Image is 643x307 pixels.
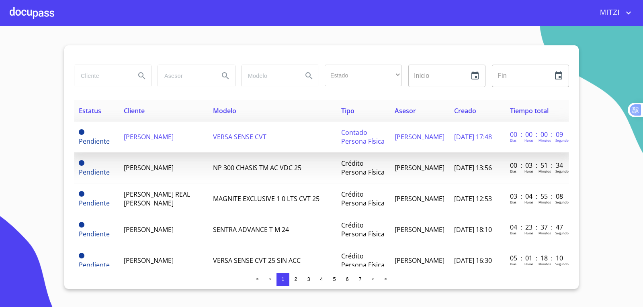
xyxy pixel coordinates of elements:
span: 3 [307,276,310,282]
p: Horas [524,231,533,235]
span: Crédito Persona Física [341,221,385,238]
p: Dias [510,138,516,142]
p: Horas [524,138,533,142]
p: 04 : 23 : 37 : 47 [510,223,564,232]
span: [PERSON_NAME] [395,256,444,265]
span: [PERSON_NAME] [395,163,444,172]
span: Pendiente [79,129,84,135]
span: Cliente [124,106,145,115]
input: search [74,65,129,87]
span: Tipo [341,106,354,115]
div: ​ [325,65,402,86]
p: 00 : 03 : 51 : 34 [510,161,564,170]
span: NP 300 CHASIS TM AC VDC 25 [213,163,301,172]
span: [PERSON_NAME] [395,194,444,203]
span: Pendiente [79,260,110,269]
p: Segundos [555,231,570,235]
span: [DATE] 13:56 [454,163,492,172]
button: 7 [354,273,367,286]
p: Dias [510,262,516,266]
p: Minutos [539,138,551,142]
span: Asesor [395,106,416,115]
span: 5 [333,276,336,282]
span: [DATE] 18:10 [454,225,492,234]
p: Segundos [555,138,570,142]
span: Pendiente [79,199,110,207]
p: Dias [510,231,516,235]
span: 1 [281,276,284,282]
span: Pendiente [79,191,84,197]
button: Search [132,66,152,85]
p: Horas [524,169,533,173]
span: Tiempo total [510,106,549,115]
span: Crédito Persona Física [341,252,385,269]
button: account of current user [594,6,633,19]
button: Search [216,66,235,85]
span: 2 [294,276,297,282]
span: 4 [320,276,323,282]
span: Pendiente [79,168,110,177]
p: Dias [510,200,516,204]
p: 05 : 01 : 18 : 10 [510,254,564,262]
p: 00 : 00 : 00 : 09 [510,130,564,139]
span: 6 [346,276,348,282]
p: Segundos [555,200,570,204]
span: [PERSON_NAME] [124,163,174,172]
p: 03 : 04 : 55 : 08 [510,192,564,201]
span: [PERSON_NAME] [395,132,444,141]
span: Contado Persona Física [341,128,385,146]
span: [DATE] 17:48 [454,132,492,141]
span: VERSA SENSE CVT [213,132,266,141]
span: Pendiente [79,137,110,146]
span: SENTRA ADVANCE T M 24 [213,225,289,234]
input: search [158,65,213,87]
button: 1 [276,273,289,286]
span: MITZI [594,6,624,19]
p: Horas [524,200,533,204]
span: [PERSON_NAME] [124,132,174,141]
button: Search [299,66,319,85]
p: Minutos [539,169,551,173]
span: Estatus [79,106,101,115]
span: Pendiente [79,253,84,258]
span: MAGNITE EXCLUSIVE 1 0 LTS CVT 25 [213,194,319,203]
span: Crédito Persona Física [341,190,385,207]
span: [DATE] 12:53 [454,194,492,203]
span: Creado [454,106,476,115]
p: Dias [510,169,516,173]
span: 7 [358,276,361,282]
span: [DATE] 16:30 [454,256,492,265]
p: Minutos [539,262,551,266]
span: Pendiente [79,222,84,228]
span: Pendiente [79,230,110,238]
span: [PERSON_NAME] [395,225,444,234]
button: 4 [315,273,328,286]
span: [PERSON_NAME] [124,225,174,234]
span: VERSA SENSE CVT 25 SIN ACC [213,256,301,265]
p: Segundos [555,262,570,266]
span: [PERSON_NAME] REAL [PERSON_NAME] [124,190,190,207]
button: 6 [341,273,354,286]
p: Minutos [539,200,551,204]
button: 2 [289,273,302,286]
p: Segundos [555,169,570,173]
p: Minutos [539,231,551,235]
span: Pendiente [79,160,84,166]
button: 5 [328,273,341,286]
span: Modelo [213,106,236,115]
span: [PERSON_NAME] [124,256,174,265]
button: 3 [302,273,315,286]
p: Horas [524,262,533,266]
span: Crédito Persona Física [341,159,385,177]
input: search [242,65,296,87]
